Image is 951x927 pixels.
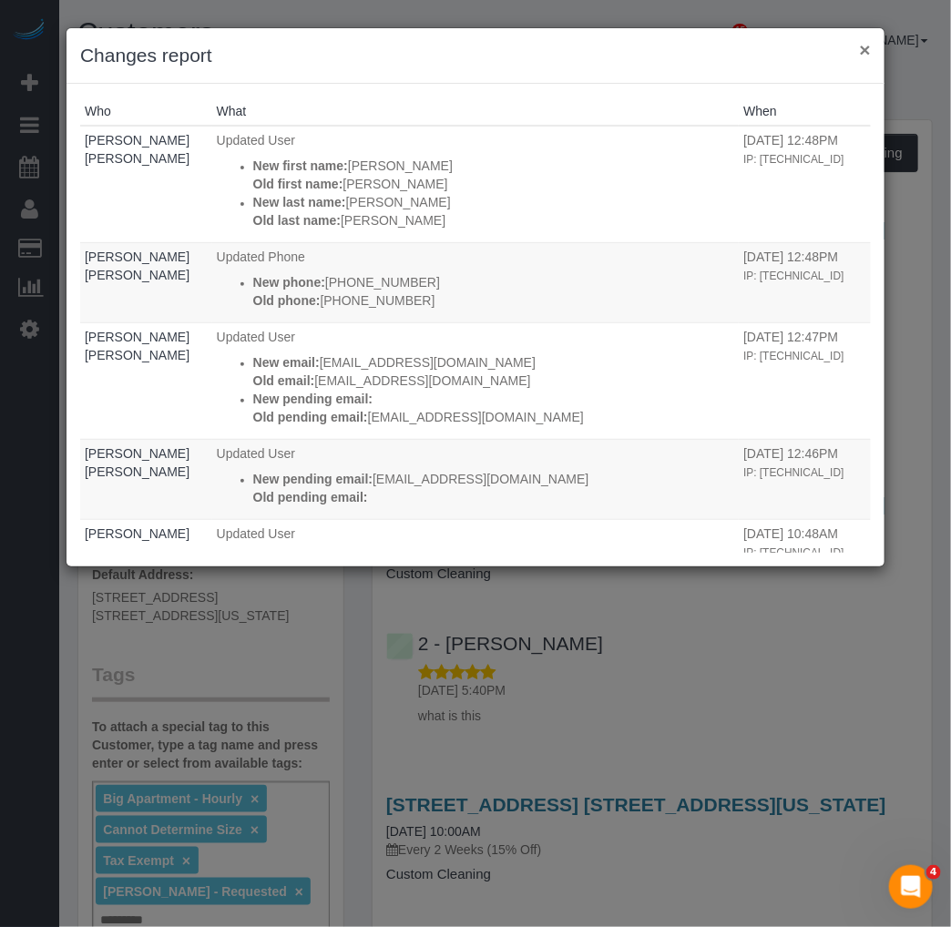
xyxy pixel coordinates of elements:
[217,330,295,344] span: Updated User
[85,133,189,166] a: [PERSON_NAME] [PERSON_NAME]
[253,353,735,372] p: [EMAIL_ADDRESS][DOMAIN_NAME]
[739,519,871,599] td: When
[739,97,871,126] th: When
[253,158,348,173] strong: New first name:
[85,330,189,362] a: [PERSON_NAME] [PERSON_NAME]
[860,40,871,59] button: ×
[66,28,885,566] sui-modal: Changes report
[253,273,735,291] p: [PHONE_NUMBER]
[743,466,844,479] small: IP: [TECHNICAL_ID]
[253,291,735,310] p: [PHONE_NUMBER]
[80,97,212,126] th: Who
[743,350,844,362] small: IP: [TECHNICAL_ID]
[212,322,740,439] td: What
[80,126,212,242] td: Who
[85,250,189,282] a: [PERSON_NAME] [PERSON_NAME]
[253,275,325,290] strong: New phone:
[743,270,844,282] small: IP: [TECHNICAL_ID]
[743,546,844,559] small: IP: [TECHNICAL_ID]
[80,42,871,69] h3: Changes report
[85,446,189,479] a: [PERSON_NAME] [PERSON_NAME]
[743,153,844,166] small: IP: [TECHNICAL_ID]
[253,490,368,504] strong: Old pending email:
[212,439,740,519] td: What
[217,250,305,264] span: Updated Phone
[889,865,933,909] iframe: Intercom live chat
[253,408,735,426] p: [EMAIL_ADDRESS][DOMAIN_NAME]
[253,355,320,370] strong: New email:
[739,439,871,519] td: When
[212,242,740,322] td: What
[80,439,212,519] td: Who
[80,322,212,439] td: Who
[253,472,373,486] strong: New pending email:
[253,373,315,388] strong: Old email:
[212,519,740,599] td: What
[253,392,373,406] strong: New pending email:
[926,865,941,880] span: 4
[80,519,212,599] td: Who
[253,193,735,211] p: [PERSON_NAME]
[739,322,871,439] td: When
[253,195,346,209] strong: New last name:
[253,213,341,228] strong: Old last name:
[80,242,212,322] td: Who
[217,526,295,541] span: Updated User
[217,133,295,148] span: Updated User
[253,470,735,488] p: [EMAIL_ADDRESS][DOMAIN_NAME]
[212,126,740,242] td: What
[739,126,871,242] td: When
[253,372,735,390] p: [EMAIL_ADDRESS][DOMAIN_NAME]
[253,211,735,229] p: [PERSON_NAME]
[253,157,735,175] p: [PERSON_NAME]
[739,242,871,322] td: When
[212,97,740,126] th: What
[253,293,321,308] strong: Old phone:
[85,526,189,541] a: [PERSON_NAME]
[253,410,368,424] strong: Old pending email:
[217,446,295,461] span: Updated User
[253,550,735,568] p: Taipei Economic and Cultural Office in [US_STATE]
[253,177,343,191] strong: Old first name:
[253,552,380,566] strong: New company name:
[253,175,735,193] p: [PERSON_NAME]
